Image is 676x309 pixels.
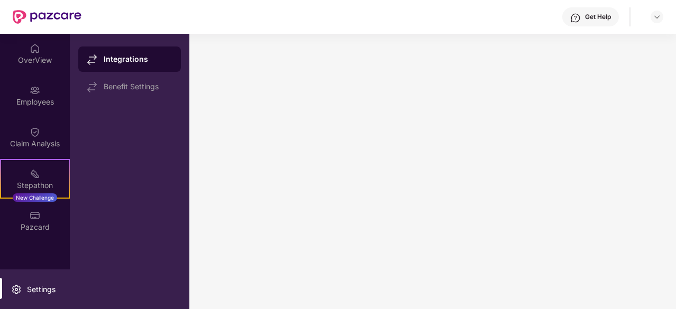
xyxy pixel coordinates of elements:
[13,10,81,24] img: New Pazcare Logo
[24,284,59,295] div: Settings
[30,168,40,179] img: svg+xml;base64,PHN2ZyB4bWxucz0iaHR0cDovL3d3dy53My5vcmcvMjAwMC9zdmciIHdpZHRoPSIyMSIgaGVpZ2h0PSIyMC...
[104,54,172,64] div: Integrations
[87,82,97,92] img: svg+xml;base64,PHN2ZyB4bWxucz0iaHR0cDovL3d3dy53My5vcmcvMjAwMC9zdmciIHdpZHRoPSIxNy44MzIiIGhlaWdodD...
[1,180,69,191] div: Stepathon
[585,13,611,21] div: Get Help
[11,284,22,295] img: svg+xml;base64,PHN2ZyBpZD0iU2V0dGluZy0yMHgyMCIgeG1sbnM9Imh0dHA6Ly93d3cudzMub3JnLzIwMDAvc3ZnIiB3aW...
[104,82,172,91] div: Benefit Settings
[653,13,661,21] img: svg+xml;base64,PHN2ZyBpZD0iRHJvcGRvd24tMzJ4MzIiIHhtbG5zPSJodHRwOi8vd3d3LnczLm9yZy8yMDAwL3N2ZyIgd2...
[30,85,40,96] img: svg+xml;base64,PHN2ZyBpZD0iRW1wbG95ZWVzIiB4bWxucz0iaHR0cDovL3d3dy53My5vcmcvMjAwMC9zdmciIHdpZHRoPS...
[30,127,40,137] img: svg+xml;base64,PHN2ZyBpZD0iQ2xhaW0iIHhtbG5zPSJodHRwOi8vd3d3LnczLm9yZy8yMDAwL3N2ZyIgd2lkdGg9IjIwIi...
[30,43,40,54] img: svg+xml;base64,PHN2ZyBpZD0iSG9tZSIgeG1sbnM9Imh0dHA6Ly93d3cudzMub3JnLzIwMDAvc3ZnIiB3aWR0aD0iMjAiIG...
[30,210,40,221] img: svg+xml;base64,PHN2ZyBpZD0iUGF6Y2FyZCIgeG1sbnM9Imh0dHA6Ly93d3cudzMub3JnLzIwMDAvc3ZnIiB3aWR0aD0iMj...
[13,193,57,202] div: New Challenge
[87,54,97,65] img: svg+xml;base64,PHN2ZyB4bWxucz0iaHR0cDovL3d3dy53My5vcmcvMjAwMC9zdmciIHdpZHRoPSIxNy44MzIiIGhlaWdodD...
[570,13,581,23] img: svg+xml;base64,PHN2ZyBpZD0iSGVscC0zMngzMiIgeG1sbnM9Imh0dHA6Ly93d3cudzMub3JnLzIwMDAvc3ZnIiB3aWR0aD...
